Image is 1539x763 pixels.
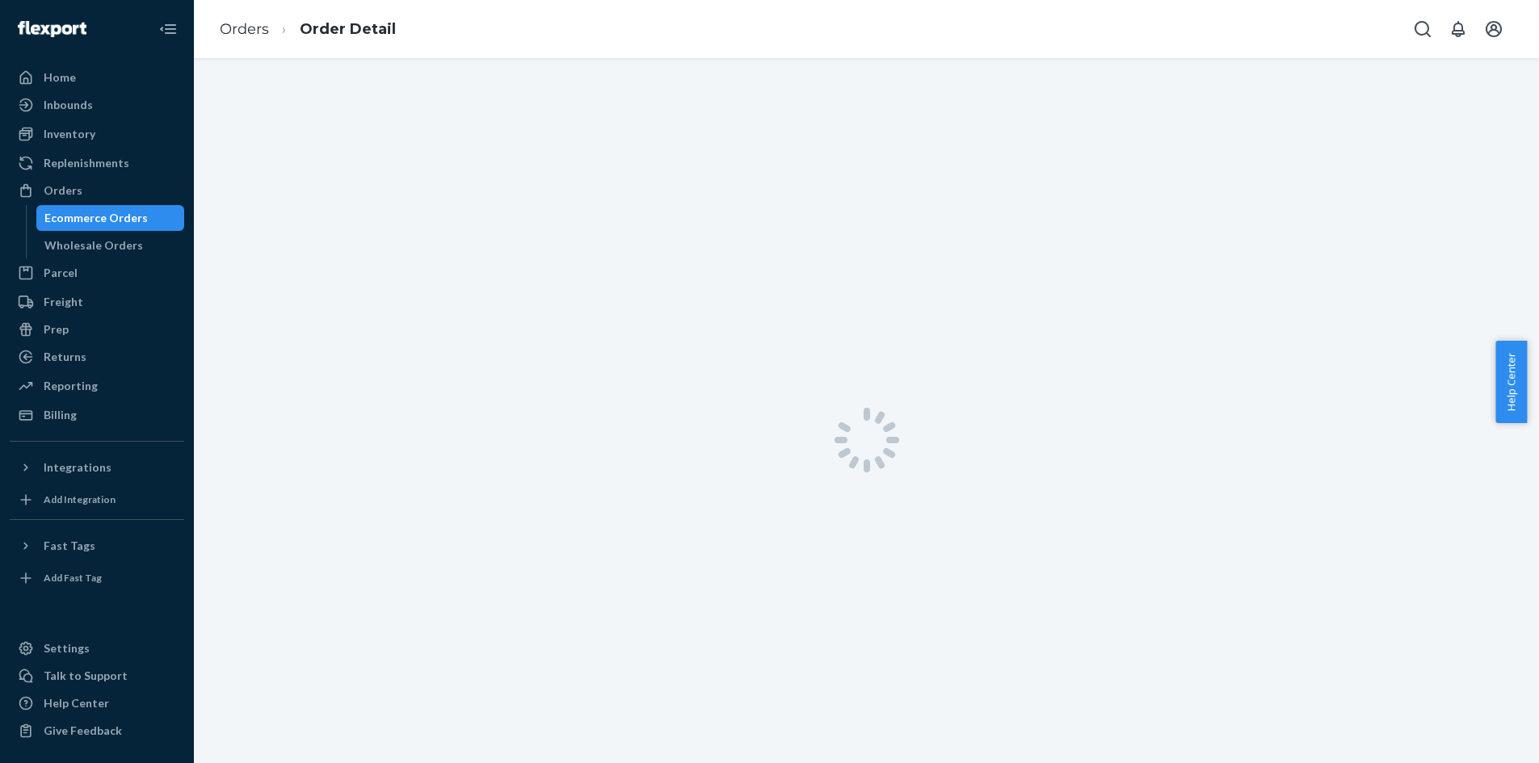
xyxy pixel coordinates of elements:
a: Prep [10,317,184,342]
a: Freight [10,289,184,315]
button: Integrations [10,455,184,480]
div: Inventory [44,126,95,142]
a: Inbounds [10,92,184,118]
a: Ecommerce Orders [36,205,185,231]
button: Open notifications [1442,13,1474,45]
a: Orders [220,20,269,38]
a: Order Detail [300,20,396,38]
button: Close Navigation [152,13,184,45]
a: Add Fast Tag [10,565,184,591]
a: Orders [10,178,184,203]
div: Returns [44,349,86,365]
div: Reporting [44,378,98,394]
a: Talk to Support [10,663,184,689]
div: Help Center [44,695,109,711]
img: Flexport logo [18,21,86,37]
div: Settings [44,640,90,656]
a: Parcel [10,260,184,286]
a: Settings [10,635,184,661]
button: Fast Tags [10,533,184,559]
div: Replenishments [44,155,129,171]
ol: breadcrumbs [207,6,409,53]
button: Give Feedback [10,718,184,744]
a: Add Integration [10,487,184,513]
a: Wholesale Orders [36,233,185,258]
div: Inbounds [44,97,93,113]
div: Prep [44,321,69,337]
a: Billing [10,402,184,428]
button: Open account menu [1478,13,1510,45]
div: Home [44,69,76,86]
a: Returns [10,344,184,370]
a: Help Center [10,690,184,716]
a: Inventory [10,121,184,147]
div: Parcel [44,265,78,281]
button: Open Search Box [1407,13,1439,45]
div: Integrations [44,459,111,476]
button: Help Center [1495,341,1527,423]
div: Add Fast Tag [44,571,102,585]
div: Give Feedback [44,723,122,739]
div: Fast Tags [44,538,95,554]
a: Replenishments [10,150,184,176]
div: Wholesale Orders [44,237,143,254]
div: Talk to Support [44,668,128,684]
a: Reporting [10,373,184,399]
div: Ecommerce Orders [44,210,148,226]
div: Add Integration [44,493,116,506]
a: Home [10,65,184,90]
div: Freight [44,294,83,310]
div: Billing [44,407,77,423]
div: Orders [44,182,82,199]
